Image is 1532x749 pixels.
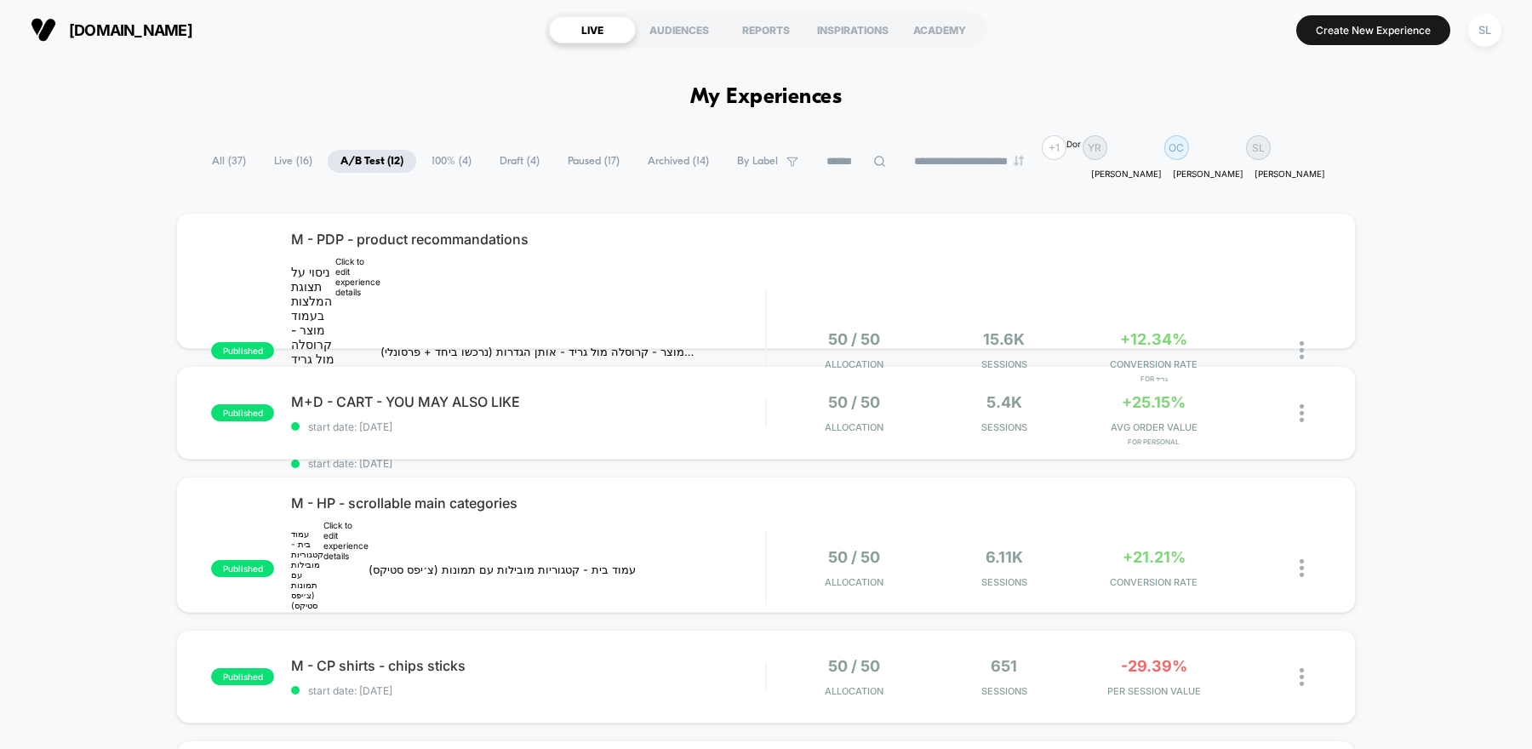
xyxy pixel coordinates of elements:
img: Visually logo [31,17,56,43]
span: PER SESSION VALUE [1083,685,1225,697]
span: start date: [DATE] [291,457,765,470]
span: ניסוי על תצוגת המלצות בעמוד מוצר - קרוסלה מול גריד - אותן הגדרות (נרכשו ביחד + פרסונלי) [380,345,696,358]
span: All ( 37 ) [199,150,259,173]
p: SL [1252,141,1265,154]
span: A/B Test ( 12 ) [328,150,416,173]
p: OC [1169,141,1184,154]
span: [DOMAIN_NAME] [69,21,192,39]
p: [PERSON_NAME] [1091,169,1162,179]
div: INSPIRATIONS [809,16,896,43]
span: 50 / 50 [828,657,880,675]
button: SL [1463,13,1506,48]
img: close [1300,341,1304,359]
div: Click to edit experience details [323,520,369,619]
span: -29.39% [1121,657,1187,675]
div: ACADEMY [896,16,983,43]
span: Draft ( 4 ) [487,150,552,173]
span: Sessions [934,685,1075,697]
span: +21.21% [1123,548,1186,566]
span: ניסוי על תצוגת המלצות בעמוד מוצר - קרוסלה מול גריד - אותן הגדרות (נרכשו ביחד + פרסונלי) [291,265,335,438]
span: Sessions [934,421,1075,433]
span: 100% ( 4 ) [419,150,484,173]
span: M - HP - scrollable main categories [291,495,765,512]
img: close [1300,559,1304,577]
span: 50 / 50 [828,330,880,348]
span: 15.6k [983,330,1025,348]
div: Dor S [1066,135,1089,152]
span: published [211,342,274,359]
p: [PERSON_NAME] [1255,169,1325,179]
p: עמוד בית - קטגוריות מובילות עם תמונות (צ׳יפס סטיקס) [291,529,323,610]
p: [PERSON_NAME] [1173,169,1243,179]
span: for גריד [1083,374,1225,383]
span: Sessions [934,576,1075,588]
span: for personal [1083,437,1225,446]
span: published [211,560,274,577]
span: Allocation [825,685,883,697]
div: Click to edit experience details [335,256,380,447]
div: SL [1468,14,1501,47]
span: Archived ( 14 ) [635,150,722,173]
div: REPORTS [723,16,809,43]
span: Paused ( 17 ) [555,150,632,173]
img: close [1300,404,1304,422]
span: 651 [991,657,1017,675]
h1: My Experiences [690,85,843,110]
span: M - PDP - product recommandations [291,231,765,248]
span: AVG ORDER VALUE [1083,421,1225,433]
span: Allocation [825,576,883,588]
span: M - CP shirts - chips sticks [291,657,765,674]
img: close [1300,668,1304,686]
div: + 1 [1042,135,1066,160]
span: CONVERSION RATE [1083,358,1225,370]
span: CONVERSION RATE [1083,576,1225,588]
span: start date: [DATE] [291,420,765,433]
span: By Label [737,155,778,168]
div: LIVE [549,16,636,43]
span: 50 / 50 [828,393,880,411]
span: start date: [DATE] [291,684,765,697]
p: YR [1088,141,1101,154]
span: Allocation [825,421,883,433]
span: published [211,668,274,685]
button: Create New Experience [1296,15,1450,45]
button: [DOMAIN_NAME] [26,16,197,43]
span: start date: [DATE] [291,629,765,642]
span: Live ( 16 ) [261,150,325,173]
span: +12.34% [1120,330,1187,348]
span: 5.4k [986,393,1022,411]
img: end [1014,156,1024,166]
span: 50 / 50 [828,548,880,566]
span: 6.11k [986,548,1023,566]
span: M+D - CART - YOU MAY ALSO LIKE [291,393,765,410]
span: Sessions [934,358,1075,370]
span: Allocation [825,358,883,370]
div: AUDIENCES [636,16,723,43]
span: עמוד בית - קטגוריות מובילות עם תמונות (צ׳יפס סטיקס) [369,563,636,576]
span: +25.15% [1122,393,1186,411]
span: published [211,404,274,421]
